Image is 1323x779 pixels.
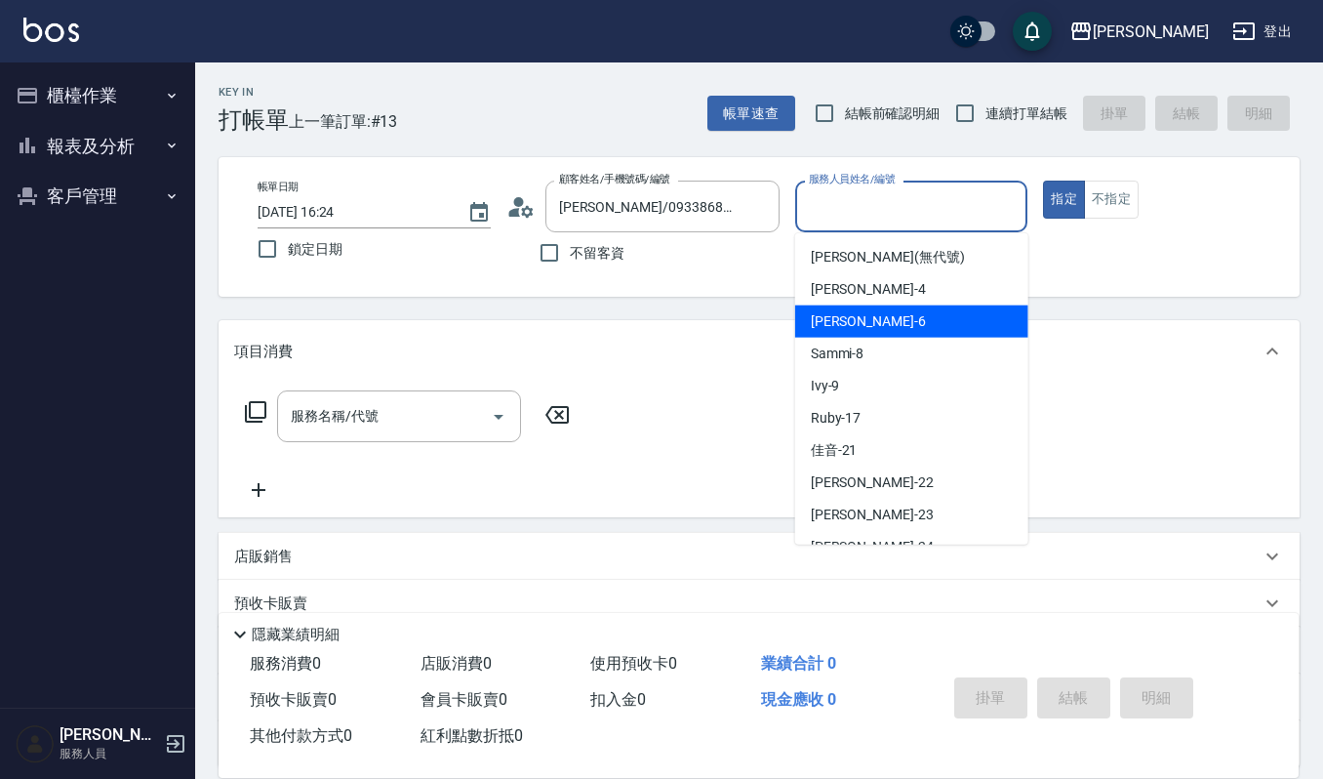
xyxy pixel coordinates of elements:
span: [PERSON_NAME] -22 [811,472,934,493]
span: [PERSON_NAME] -23 [811,505,934,525]
button: 報表及分析 [8,121,187,172]
span: [PERSON_NAME] (無代號) [811,247,965,267]
label: 顧客姓名/手機號碼/編號 [559,172,670,186]
span: 扣入金 0 [590,690,646,709]
img: Person [16,724,55,763]
button: 櫃檯作業 [8,70,187,121]
span: 紅利點數折抵 0 [421,726,523,745]
div: [PERSON_NAME] [1093,20,1209,44]
span: Sammi -8 [811,344,864,364]
button: Open [483,401,514,432]
span: 上一筆訂單:#13 [289,109,398,134]
span: 連續打單結帳 [985,103,1067,124]
button: 不指定 [1084,181,1139,219]
span: 不留客資 [570,243,624,264]
span: 業績合計 0 [761,654,836,673]
div: 店販銷售 [219,533,1300,580]
div: 項目消費 [219,320,1300,383]
span: Ruby -17 [811,408,862,429]
span: 佳音 -21 [811,440,858,461]
h5: [PERSON_NAME] [60,725,159,745]
button: 指定 [1043,181,1085,219]
span: Ivy -9 [811,376,840,396]
button: [PERSON_NAME] [1062,12,1217,52]
label: 服務人員姓名/編號 [809,172,895,186]
p: 店販銷售 [234,547,293,567]
span: 會員卡販賣 0 [421,690,507,709]
p: 預收卡販賣 [234,594,307,614]
p: 服務人員 [60,745,159,762]
span: 服務消費 0 [250,654,321,673]
span: 使用預收卡 0 [590,654,677,673]
h2: Key In [219,86,289,99]
span: 其他付款方式 0 [250,726,352,745]
button: Choose date, selected date is 2025-08-24 [456,189,502,236]
span: 鎖定日期 [288,239,342,260]
p: 隱藏業績明細 [252,625,340,645]
span: [PERSON_NAME] -4 [811,279,926,300]
span: 店販消費 0 [421,654,492,673]
label: 帳單日期 [258,180,299,194]
button: 客戶管理 [8,171,187,222]
img: Logo [23,18,79,42]
button: 帳單速查 [707,96,795,132]
span: 現金應收 0 [761,690,836,709]
button: 登出 [1224,14,1300,50]
span: 預收卡販賣 0 [250,690,337,709]
span: [PERSON_NAME] -24 [811,537,934,557]
button: save [1013,12,1052,51]
div: 預收卡販賣 [219,580,1300,627]
span: [PERSON_NAME] -6 [811,311,926,332]
span: 結帳前確認明細 [845,103,941,124]
h3: 打帳單 [219,106,289,134]
p: 項目消費 [234,342,293,362]
input: YYYY/MM/DD hh:mm [258,196,448,228]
